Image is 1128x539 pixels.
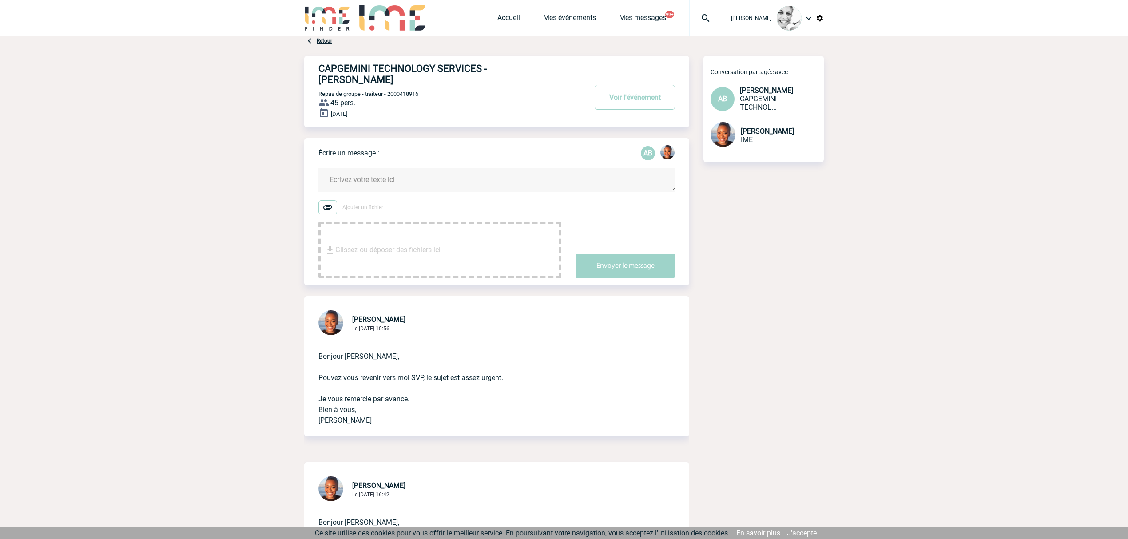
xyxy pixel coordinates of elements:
a: Accueil [497,13,520,26]
span: Glissez ou déposer des fichiers ici [335,228,441,272]
span: [PERSON_NAME] [731,15,771,21]
img: IME-Finder [304,5,350,31]
img: 123865-0.jpg [660,145,675,159]
span: [PERSON_NAME] [352,315,405,324]
span: CAPGEMINI TECHNOLOGY SERVICES [740,95,777,111]
span: [PERSON_NAME] [352,481,405,490]
span: [PERSON_NAME] [741,127,794,135]
span: AB [718,95,727,103]
img: file_download.svg [325,245,335,255]
span: Ajouter un fichier [342,204,383,210]
span: Le [DATE] 10:56 [352,325,389,332]
span: Repas de groupe - traiteur - 2000418916 [318,91,418,97]
a: En savoir plus [736,529,780,537]
a: Retour [317,38,332,44]
a: J'accepte [787,529,817,537]
button: 99+ [665,11,674,18]
span: IME [741,135,753,144]
a: Mes événements [543,13,596,26]
h4: CAPGEMINI TECHNOLOGY SERVICES - [PERSON_NAME] [318,63,560,85]
div: Anne-Laure BRAUD [641,146,655,160]
span: 45 pers. [330,99,355,107]
p: AB [641,146,655,160]
span: [DATE] [331,111,347,117]
img: 123865-0.jpg [318,476,343,501]
button: Voir l'événement [595,85,675,110]
p: Bonjour [PERSON_NAME], Pouvez vous revenir vers moi SVP, le sujet est assez urgent. Je vous remer... [318,337,650,426]
div: Mina BOUYAGUI [660,145,675,161]
span: Le [DATE] 16:42 [352,491,389,498]
img: 123865-0.jpg [711,122,735,147]
button: Envoyer le message [576,254,675,278]
span: [PERSON_NAME] [740,86,793,95]
img: 123865-0.jpg [318,310,343,335]
a: Mes messages [619,13,666,26]
img: 103013-0.jpeg [777,6,802,31]
p: Conversation partagée avec : [711,68,824,75]
p: Écrire un message : [318,149,379,157]
span: Ce site utilise des cookies pour vous offrir le meilleur service. En poursuivant votre navigation... [315,529,730,537]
